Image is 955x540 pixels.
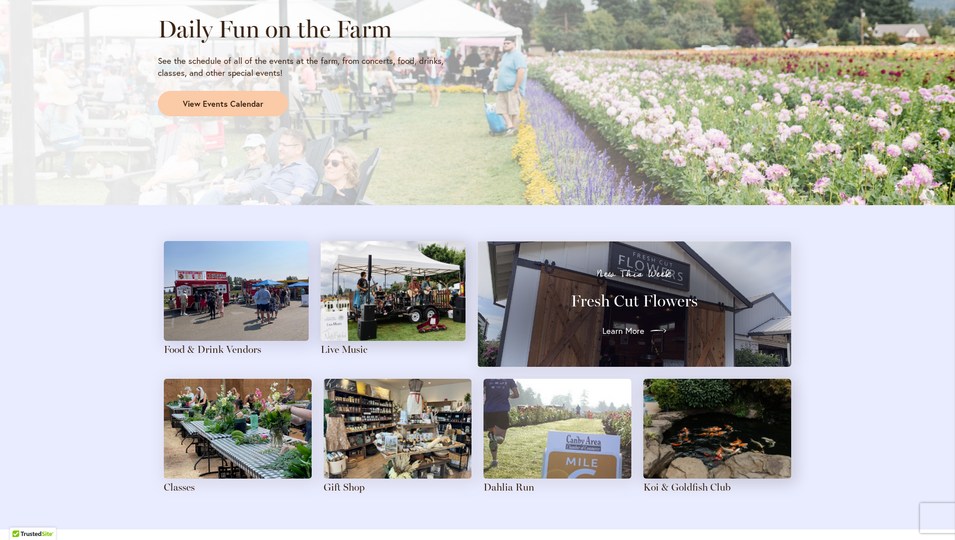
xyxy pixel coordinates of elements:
span: Learn More [602,325,644,337]
img: Orange and white mottled koi swim in a rock-lined pond [643,379,791,479]
p: See the schedule of all of the events at the farm, from concerts, food, drinks, classes, and othe... [158,55,469,79]
h3: Fresh Cut Flowers [495,291,773,311]
img: Attendees gather around food trucks on a sunny day at the farm [164,241,309,341]
a: Learn More [602,323,666,339]
a: Koi & Goldfish Club [643,481,731,493]
p: New This Week [495,269,773,279]
img: A four-person band plays with a field of pink dahlias in the background [321,241,466,341]
span: View Events Calendar [183,98,263,110]
img: The dahlias themed gift shop has a feature table in the center, with shelves of local and special... [324,379,472,479]
a: Classes [164,481,195,493]
img: A runner passes the mile 6 sign in a field of dahlias [483,379,631,479]
a: Gift Shop [324,481,365,493]
a: View Events Calendar [158,91,288,117]
a: Dahlia Run [483,481,534,493]
a: Food & Drink Vendors [164,343,261,355]
a: Live Music [321,343,368,355]
h2: Daily Fun on the Farm [158,15,469,43]
img: Blank canvases are set up on long tables in anticipation of an art class [164,379,312,479]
